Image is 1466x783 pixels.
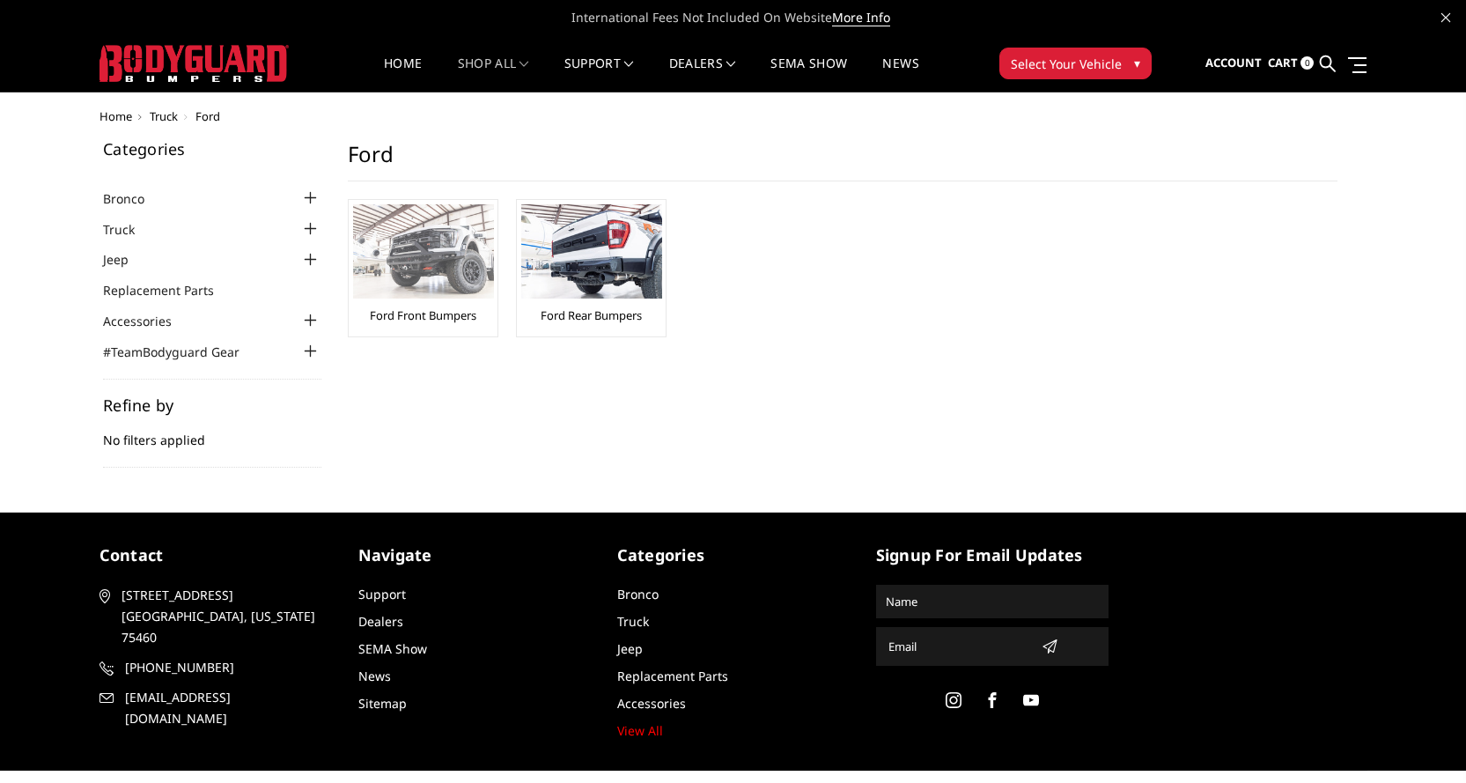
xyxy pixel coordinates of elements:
span: [PHONE_NUMBER] [125,657,329,678]
a: View All [617,722,663,739]
a: News [358,668,391,684]
a: Account [1205,40,1262,87]
a: shop all [458,57,529,92]
span: Cart [1268,55,1298,70]
a: Replacement Parts [617,668,728,684]
a: Truck [103,220,157,239]
span: Ford [195,108,220,124]
input: Email [881,632,1035,661]
a: Support [358,586,406,602]
a: Cart 0 [1268,40,1314,87]
h5: signup for email updates [876,543,1109,567]
a: Replacement Parts [103,281,236,299]
div: No filters applied [103,397,321,468]
a: #TeamBodyguard Gear [103,343,262,361]
a: Home [99,108,132,124]
a: [PHONE_NUMBER] [99,657,332,678]
a: Bronco [103,189,166,208]
a: More Info [832,9,890,26]
h5: Categories [103,141,321,157]
span: ▾ [1134,54,1140,72]
a: Dealers [669,57,736,92]
a: Sitemap [358,695,407,712]
a: Jeep [103,250,151,269]
a: SEMA Show [770,57,847,92]
h5: contact [99,543,332,567]
a: Accessories [103,312,194,330]
span: 0 [1300,56,1314,70]
a: Accessories [617,695,686,712]
span: Select Your Vehicle [1011,55,1122,73]
h5: Refine by [103,397,321,413]
a: Jeep [617,640,643,657]
a: Bronco [617,586,659,602]
a: News [882,57,918,92]
a: SEMA Show [358,640,427,657]
img: BODYGUARD BUMPERS [99,45,289,82]
span: [EMAIL_ADDRESS][DOMAIN_NAME] [125,687,329,729]
a: Ford Rear Bumpers [541,307,642,323]
a: Ford Front Bumpers [370,307,476,323]
input: Name [879,587,1106,616]
a: Truck [617,613,649,630]
a: Truck [150,108,178,124]
h5: Navigate [358,543,591,567]
a: Home [384,57,422,92]
span: Account [1205,55,1262,70]
a: Dealers [358,613,403,630]
h1: Ford [348,141,1337,181]
button: Select Your Vehicle [999,48,1152,79]
a: Support [564,57,634,92]
span: [STREET_ADDRESS] [GEOGRAPHIC_DATA], [US_STATE] 75460 [122,585,326,648]
a: [EMAIL_ADDRESS][DOMAIN_NAME] [99,687,332,729]
h5: Categories [617,543,850,567]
